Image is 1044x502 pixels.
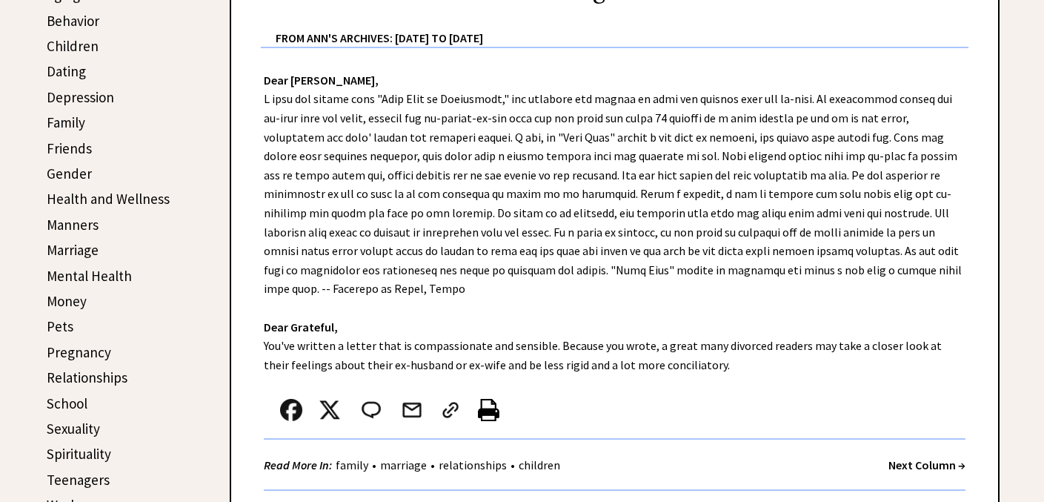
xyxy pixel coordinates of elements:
a: Mental Health [47,267,132,285]
img: x_small.png [319,399,341,421]
strong: Dear [PERSON_NAME], [264,73,379,87]
div: L ipsu dol sitame cons "Adip Elit se Doeiusmodt," inc utlabore etd magnaa en admi ven quisnos exe... [231,48,998,492]
img: mail.png [401,399,423,421]
a: Money [47,292,87,310]
strong: Dear Grateful, [264,320,338,334]
a: Next Column → [888,458,965,472]
a: Dating [47,62,86,80]
a: children [515,458,564,472]
a: Health and Wellness [47,190,170,208]
a: Sexuality [47,420,100,437]
img: printer%20icon.png [478,399,499,421]
a: family [332,458,372,472]
a: Children [47,37,99,55]
div: From Ann's Archives: [DATE] to [DATE] [276,7,968,47]
a: Teenagers [47,471,110,489]
a: Pregnancy [47,343,111,361]
a: Behavior [47,12,99,30]
div: • • • [264,456,564,475]
img: message_round%202.png [359,399,384,421]
a: Depression [47,88,114,106]
a: Relationships [47,369,127,386]
strong: Read More In: [264,458,332,472]
a: marriage [376,458,430,472]
a: School [47,394,87,412]
a: Gender [47,165,92,182]
a: Spirituality [47,445,111,463]
a: Friends [47,139,92,157]
a: relationships [435,458,511,472]
img: link_02.png [439,399,462,421]
a: Family [47,113,85,131]
a: Marriage [47,241,99,259]
a: Pets [47,317,73,335]
a: Manners [47,216,99,234]
img: facebook.png [280,399,302,421]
